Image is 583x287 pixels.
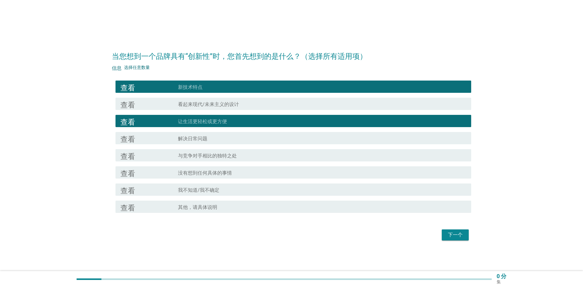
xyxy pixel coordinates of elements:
[120,83,135,90] font: 查看
[120,117,135,125] font: 查看
[448,232,463,238] font: 下一个
[124,65,150,70] font: 选择任意数量
[120,169,135,176] font: 查看
[178,170,232,176] font: 没有想到任何具体的事情
[120,100,135,108] font: 查看
[178,119,227,124] font: 让生活更轻松或更方便
[178,136,207,142] font: 解决日常问题
[120,203,135,210] font: 查看
[178,153,237,159] font: 与竞争对手相比的独特之处
[442,229,469,240] button: 下一个
[497,279,501,284] font: 集
[497,273,506,279] font: 0 分
[120,134,135,142] font: 查看
[178,204,217,210] font: 其他，请具体说明
[120,186,135,193] font: 查看
[112,65,122,70] font: 信息
[178,84,203,90] font: 新技术特点
[178,101,239,107] font: 看起来现代/未来主义的设计
[178,187,219,193] font: 我不知道/我不确定
[120,152,135,159] font: 查看
[112,52,367,61] font: 当您想到一个品牌具有“创新性”时，您首先想到的是什么？（选择所有适用项）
